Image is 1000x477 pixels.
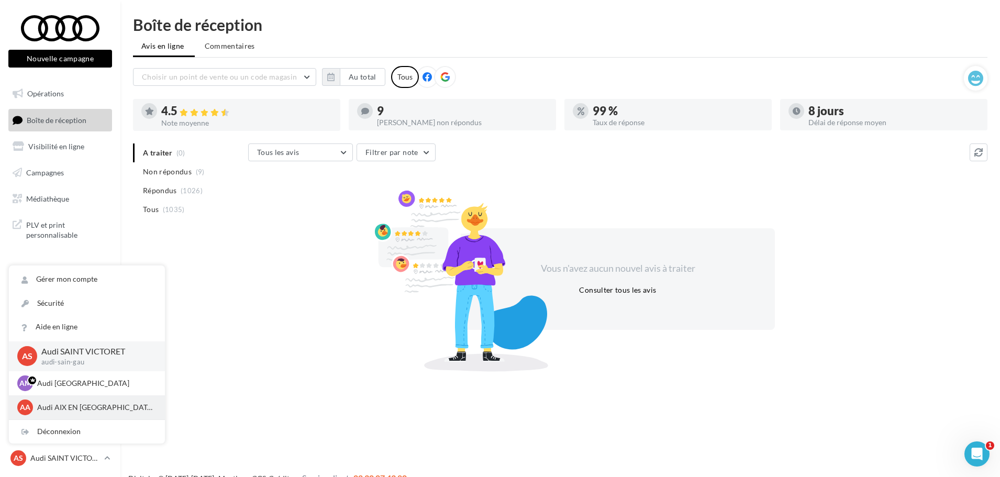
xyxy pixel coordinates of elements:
span: Choisir un point de vente ou un code magasin [142,72,297,81]
span: 1 [986,441,994,450]
iframe: Intercom live chat [964,441,990,467]
div: Tous [391,66,419,88]
span: Tous les avis [257,148,299,157]
button: Nouvelle campagne [8,50,112,68]
div: Déconnexion [9,420,165,443]
a: AS Audi SAINT VICTORET [8,448,112,468]
div: Vous n'avez aucun nouvel avis à traiter [528,262,708,275]
span: Répondus [143,185,177,196]
button: Tous les avis [248,143,353,161]
div: [PERSON_NAME] non répondus [377,119,548,126]
div: 8 jours [808,105,979,117]
button: Consulter tous les avis [575,284,660,296]
span: Médiathèque [26,194,69,203]
div: Note moyenne [161,119,332,127]
div: Boîte de réception [133,17,987,32]
button: Au total [322,68,385,86]
div: Délai de réponse moyen [808,119,979,126]
span: AS [14,453,23,463]
a: Campagnes [6,162,114,184]
button: Choisir un point de vente ou un code magasin [133,68,316,86]
a: Gérer mon compte [9,268,165,291]
span: Opérations [27,89,64,98]
span: AA [20,402,30,413]
a: PLV et print personnalisable [6,214,114,245]
a: Opérations [6,83,114,105]
a: Boîte de réception [6,109,114,131]
span: (1035) [163,205,185,214]
p: audi-sain-gau [41,358,148,367]
a: Médiathèque [6,188,114,210]
span: AM [19,378,31,389]
p: Audi AIX EN [GEOGRAPHIC_DATA] [37,402,152,413]
span: (1026) [181,186,203,195]
div: 99 % [593,105,763,117]
a: Sécurité [9,292,165,315]
div: Taux de réponse [593,119,763,126]
span: Commentaires [205,41,255,51]
p: Audi SAINT VICTORET [30,453,100,463]
p: Audi [GEOGRAPHIC_DATA] [37,378,152,389]
span: PLV et print personnalisable [26,218,108,240]
a: Visibilité en ligne [6,136,114,158]
p: Audi SAINT VICTORET [41,346,148,358]
span: AS [22,350,32,362]
span: (9) [196,168,205,176]
span: Visibilité en ligne [28,142,84,151]
span: Campagnes [26,168,64,177]
span: Boîte de réception [27,115,86,124]
div: 9 [377,105,548,117]
div: 4.5 [161,105,332,117]
span: Non répondus [143,167,192,177]
button: Au total [340,68,385,86]
span: Tous [143,204,159,215]
a: Aide en ligne [9,315,165,339]
button: Filtrer par note [357,143,436,161]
